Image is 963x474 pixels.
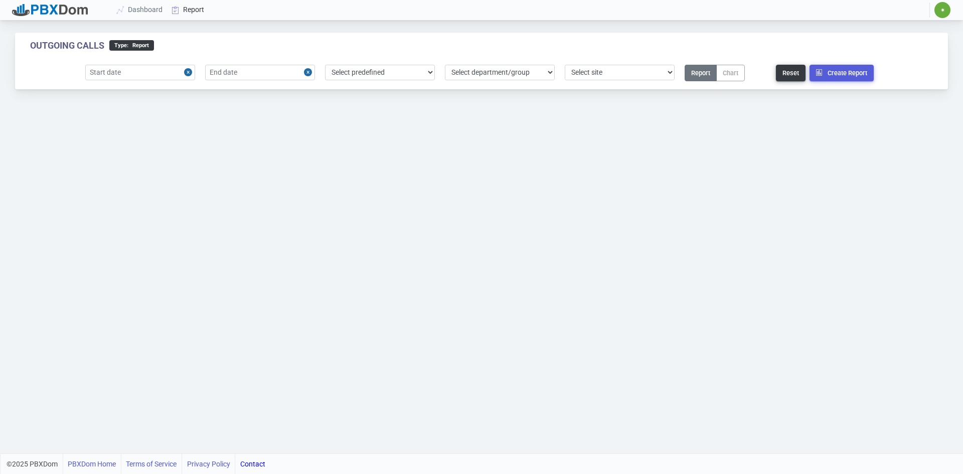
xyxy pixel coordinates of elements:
a: Dashboard [112,1,168,19]
button: Close [184,65,195,80]
button: Create Report [810,65,874,81]
div: Outgoing Calls [30,40,104,51]
a: Contact [240,454,265,474]
span: ✷ [940,7,945,13]
a: Privacy Policy [187,454,230,474]
span: Report [128,42,149,49]
input: Start date [85,65,195,80]
a: PBXDom Home [68,454,116,474]
div: ©2025 PBXDom [7,454,265,474]
button: Report [685,65,717,81]
input: End date [205,65,315,80]
a: Terms of Service [126,454,177,474]
button: Chart [716,65,745,81]
a: Report [168,1,209,19]
button: Close [304,65,315,80]
button: ✷ [934,2,951,19]
div: type : [109,40,154,51]
button: Reset [776,65,806,81]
